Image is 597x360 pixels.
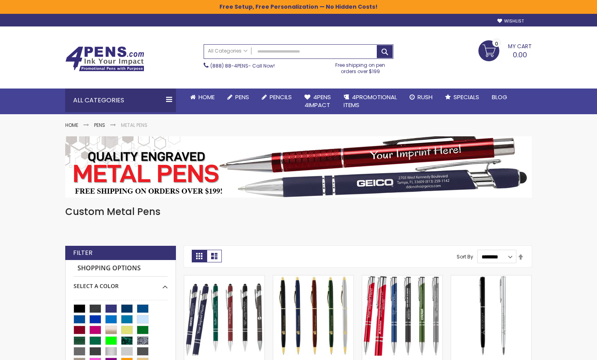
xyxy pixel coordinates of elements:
[94,122,105,128] a: Pens
[184,275,264,356] img: Custom Soft Touch Metal Pen - Stylus Top
[453,93,479,101] span: Specials
[273,275,353,356] img: Cooper Deluxe Metal Pen w/Gold Trim
[478,40,532,60] a: 0.00 0
[337,89,403,114] a: 4PROMOTIONALITEMS
[327,59,394,75] div: Free shipping on pen orders over $199
[362,275,442,356] img: Paradigm Plus Custom Metal Pens
[304,93,331,109] span: 4Pens 4impact
[451,275,531,356] img: Berkley Ballpoint Pen with Chrome Trim
[184,89,221,106] a: Home
[362,275,442,282] a: Paradigm Plus Custom Metal Pens
[492,93,507,101] span: Blog
[255,89,298,106] a: Pencils
[208,48,247,54] span: All Categories
[210,62,275,69] span: - Call Now!
[513,50,527,60] span: 0.00
[486,89,514,106] a: Blog
[65,46,144,72] img: 4Pens Custom Pens and Promotional Products
[65,205,532,218] h1: Custom Metal Pens
[65,122,78,128] a: Home
[403,89,439,106] a: Rush
[418,93,433,101] span: Rush
[210,62,248,69] a: (888) 88-4PENS
[204,45,251,58] a: All Categories
[451,275,531,282] a: Berkley Ballpoint Pen with Chrome Trim
[344,93,397,109] span: 4PROMOTIONAL ITEMS
[65,136,532,198] img: Metal Pens
[121,122,147,128] strong: Metal Pens
[439,89,486,106] a: Specials
[497,18,524,24] a: Wishlist
[73,249,93,257] strong: Filter
[74,277,168,290] div: Select A Color
[221,89,255,106] a: Pens
[495,40,498,47] span: 0
[65,89,176,112] div: All Categories
[74,260,168,277] strong: Shopping Options
[457,253,473,260] label: Sort By
[235,93,249,101] span: Pens
[273,275,353,282] a: Cooper Deluxe Metal Pen w/Gold Trim
[192,250,207,262] strong: Grid
[198,93,215,101] span: Home
[184,275,264,282] a: Custom Soft Touch Metal Pen - Stylus Top
[298,89,337,114] a: 4Pens4impact
[270,93,292,101] span: Pencils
